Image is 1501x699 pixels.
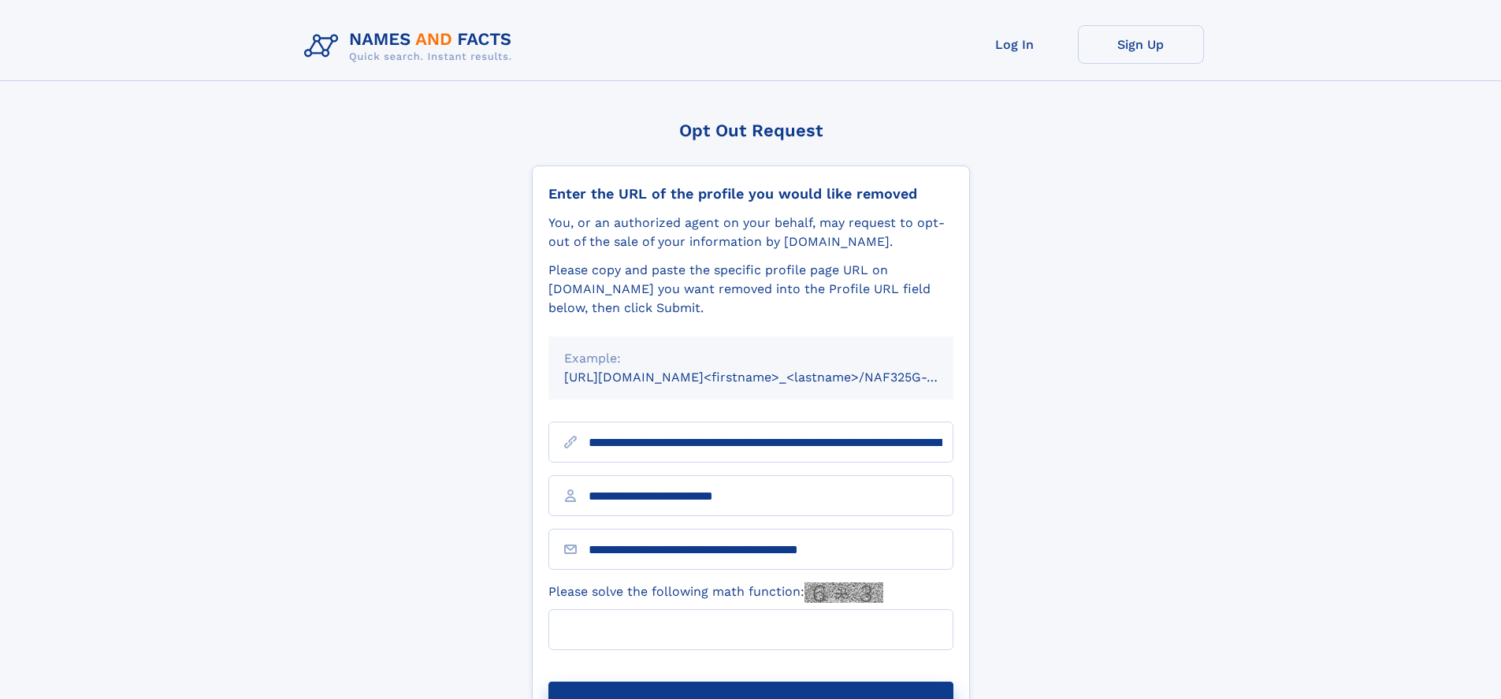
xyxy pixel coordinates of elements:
div: Enter the URL of the profile you would like removed [548,185,953,203]
img: Logo Names and Facts [298,25,525,68]
div: You, or an authorized agent on your behalf, may request to opt-out of the sale of your informatio... [548,214,953,251]
small: [URL][DOMAIN_NAME]<firstname>_<lastname>/NAF325G-xxxxxxxx [564,370,983,385]
a: Log In [952,25,1078,64]
div: Opt Out Request [532,121,970,140]
label: Please solve the following math function: [548,582,883,603]
a: Sign Up [1078,25,1204,64]
div: Please copy and paste the specific profile page URL on [DOMAIN_NAME] you want removed into the Pr... [548,261,953,318]
div: Example: [564,349,938,368]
